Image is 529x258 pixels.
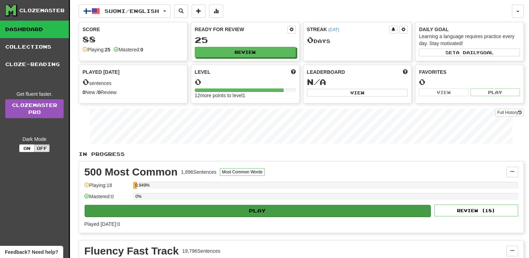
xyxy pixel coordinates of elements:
span: N/A [307,77,326,87]
button: Off [34,144,50,152]
span: a daily [456,50,480,55]
strong: 0 [83,89,85,95]
button: Suomi/English [79,5,171,18]
div: Ready for Review [195,26,287,33]
button: Most Common Words [220,168,265,176]
div: 12 more points to level 1 [195,92,296,99]
p: In Progress [79,151,524,158]
button: Play [85,205,430,217]
div: Learning a language requires practice every day. Stay motivated! [419,33,520,47]
div: 0.949% [135,182,137,189]
span: Suomi / English [105,8,159,14]
button: Full History [495,109,524,116]
div: Clozemaster [19,7,65,14]
div: 1,896 Sentences [181,169,216,175]
span: 0 [83,77,89,87]
div: Playing: [83,46,110,53]
button: Review (18) [434,205,518,216]
button: On [19,144,35,152]
div: Day s [307,36,408,45]
span: Leaderboard [307,69,345,76]
div: sentences [83,78,184,87]
span: This week in points, UTC [403,69,408,76]
button: Seta dailygoal [419,49,520,56]
button: View [419,88,469,96]
span: 0 [307,35,314,45]
a: (CAT) [328,27,339,32]
strong: 0 [141,47,143,52]
div: 25 [195,36,296,44]
span: Open feedback widget [5,249,58,256]
button: Add sentence to collection [192,5,206,18]
div: 0 [419,78,520,86]
div: Daily Goal [419,26,520,33]
div: Fluency Fast Track [84,246,179,256]
div: 0 [195,78,296,86]
div: Mastered: 0 [84,193,130,205]
strong: 25 [105,47,110,52]
span: Level [195,69,210,76]
button: Search sentences [174,5,188,18]
span: Score more points to level up [291,69,296,76]
div: Dark Mode [5,136,64,143]
a: ClozemasterPro [5,99,64,118]
div: Get fluent faster. [5,91,64,98]
div: Score [83,26,184,33]
div: 500 Most Common [84,167,178,177]
button: View [307,89,408,96]
div: Streak [307,26,389,33]
div: 88 [83,35,184,44]
div: Playing: 18 [84,182,130,193]
span: Played [DATE] [83,69,120,76]
button: Review [195,47,296,57]
div: Mastered: [114,46,143,53]
div: New / Review [83,89,184,96]
div: 19,796 Sentences [182,248,220,255]
div: Favorites [419,69,520,76]
button: More stats [209,5,223,18]
strong: 0 [98,89,101,95]
span: Played [DATE]: 0 [84,221,120,227]
button: Play [470,88,520,96]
